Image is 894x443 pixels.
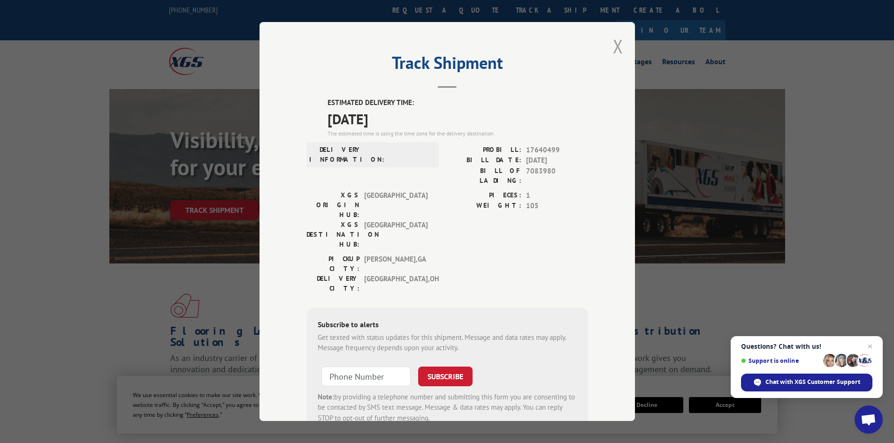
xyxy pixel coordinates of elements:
[318,319,577,332] div: Subscribe to alerts
[309,145,362,165] label: DELIVERY INFORMATION:
[447,190,521,201] label: PIECES:
[447,166,521,186] label: BILL OF LADING:
[328,98,588,108] label: ESTIMATED DELIVERY TIME:
[318,392,577,424] div: by providing a telephone number and submitting this form you are consenting to be contacted by SM...
[741,357,820,364] span: Support is online
[613,34,623,59] button: Close modal
[306,254,359,274] label: PICKUP CITY:
[328,129,588,138] div: The estimated time is using the time zone for the delivery destination.
[526,190,588,201] span: 1
[526,145,588,156] span: 17640499
[328,108,588,129] span: [DATE]
[364,274,428,293] span: [GEOGRAPHIC_DATA] , OH
[318,332,577,353] div: Get texted with status updates for this shipment. Message and data rates may apply. Message frequ...
[447,155,521,166] label: BILL DATE:
[306,190,359,220] label: XGS ORIGIN HUB:
[364,220,428,249] span: [GEOGRAPHIC_DATA]
[741,374,872,391] div: Chat with XGS Customer Support
[447,201,521,211] label: WEIGHT:
[855,405,883,434] div: Open chat
[526,201,588,211] span: 105
[526,155,588,166] span: [DATE]
[318,392,334,401] strong: Note:
[765,378,860,386] span: Chat with XGS Customer Support
[741,343,872,350] span: Questions? Chat with us!
[306,220,359,249] label: XGS DESTINATION HUB:
[364,190,428,220] span: [GEOGRAPHIC_DATA]
[864,341,876,352] span: Close chat
[306,56,588,74] h2: Track Shipment
[418,367,473,386] button: SUBSCRIBE
[447,145,521,156] label: PROBILL:
[526,166,588,186] span: 7083980
[306,274,359,293] label: DELIVERY CITY:
[364,254,428,274] span: [PERSON_NAME] , GA
[321,367,411,386] input: Phone Number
